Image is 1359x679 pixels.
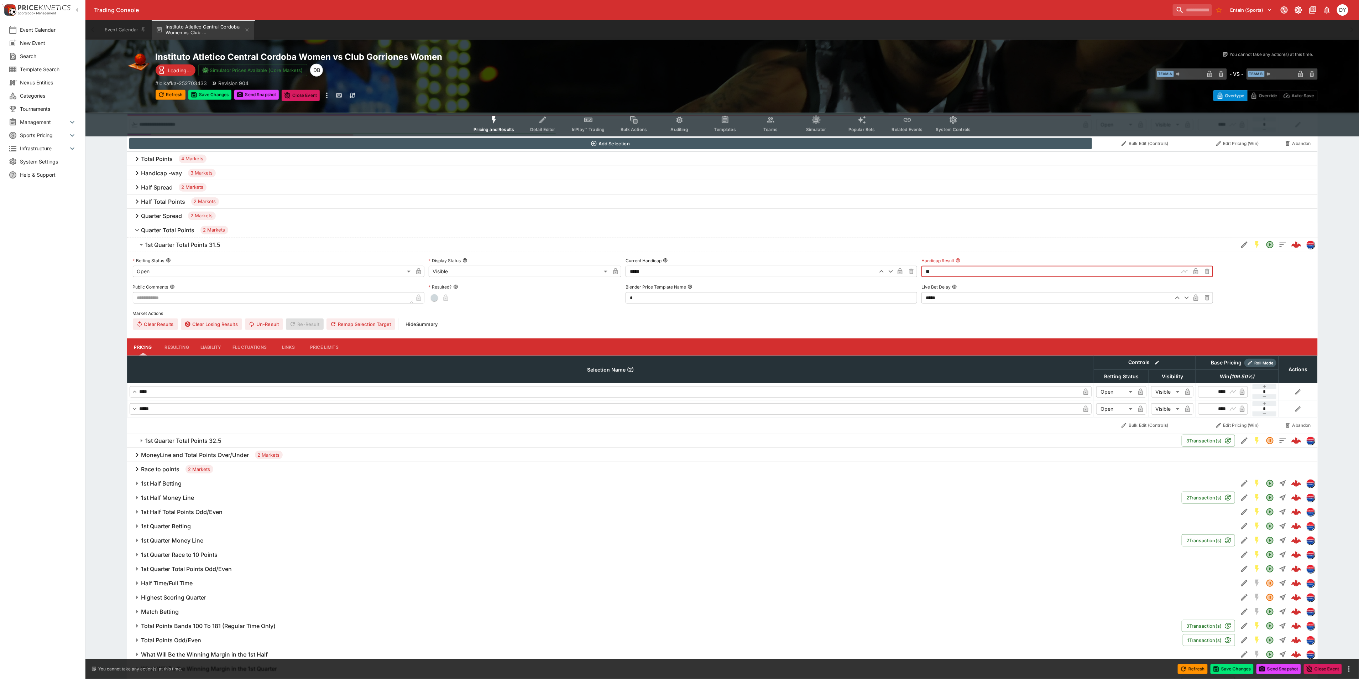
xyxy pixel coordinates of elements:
svg: Open [1266,636,1274,644]
button: What Will Be the Winning Margin in the 1st Half [127,647,1238,662]
button: SGM Enabled [1251,534,1264,547]
button: Public Comments [170,284,175,289]
div: Visible [1151,386,1182,398]
button: 1Transaction(s) [1183,634,1235,646]
button: Straight [1276,534,1289,547]
button: Close Event [1304,664,1342,674]
button: Send Snapshot [234,90,279,100]
button: Liability [195,338,227,356]
a: a5d4d6cf-7e4c-461d-bcb2-ae6b793206f9 [1289,533,1303,548]
button: Betting Status [166,258,171,263]
button: Open [1264,605,1276,618]
img: logo-cerberus--red.svg [1291,493,1301,503]
button: Edit Detail [1238,238,1251,251]
a: 40b4979c-3871-480b-9f5b-8876588af5c7 [1289,548,1303,562]
h6: What Will Be the Winning Margin in the 1st Half [141,651,268,658]
span: Tournaments [20,105,77,113]
button: SGM Enabled [1251,477,1264,490]
button: Straight [1276,577,1289,590]
button: Open [1264,520,1276,533]
h6: Half Total Points [141,198,185,206]
img: logo-cerberus--red.svg [1291,649,1301,659]
h6: 1st Quarter Race to 10 Points [141,551,218,559]
img: lclkafka [1307,565,1314,573]
button: 1st Half Money Line [127,491,1182,505]
div: Open [1096,386,1135,398]
button: 2Transaction(s) [1182,534,1235,546]
a: 01742756-f253-40e0-bfd5-c84b41a84364 [1289,619,1303,633]
span: Roll Mode [1251,360,1276,366]
img: lclkafka [1307,437,1314,445]
a: c140b9cd-9327-442b-a0a1-b838fdf92982 [1289,605,1303,619]
button: SGM Enabled [1251,491,1264,504]
button: Refresh [156,90,185,100]
button: SGM Disabled [1251,591,1264,604]
button: Select Tenant [1226,4,1276,16]
span: Betting Status [1096,372,1146,381]
h6: 1st Half Money Line [141,494,194,502]
button: Connected to PK [1278,4,1291,16]
div: Event type filters [468,111,976,136]
button: Open [1264,506,1276,518]
img: lclkafka [1307,636,1314,644]
button: Suspended [1264,591,1276,604]
button: Straight [1276,477,1289,490]
button: SGM Enabled [1251,434,1264,447]
p: Betting Status [133,258,164,264]
button: Clear Results [133,318,178,330]
p: Handicap Result [921,258,954,264]
span: 4 Markets [179,155,207,162]
div: Show/hide Price Roll mode configuration. [1244,359,1276,367]
button: Edit Pricing (Win) [1198,138,1277,149]
h6: Highest Scoring Quarter [141,594,207,601]
span: System Settings [20,158,77,165]
button: Pricing [127,338,159,356]
span: Win(109.50%) [1212,372,1263,381]
span: Nexus Entities [20,79,77,86]
button: Bulk Edit (Controls) [1096,420,1194,431]
img: lclkafka [1307,522,1314,530]
button: Open [1264,491,1276,504]
button: Overtype [1213,90,1248,101]
button: Half Time/Full Time [127,576,1238,590]
button: Highest Scoring Quarter [127,590,1238,605]
div: Trading Console [94,6,1170,14]
h6: 1st Quarter Betting [141,523,191,530]
h6: 1st Quarter Total Points 32.5 [146,437,222,445]
button: Totals [1276,238,1289,251]
button: Open [1264,477,1276,490]
button: Handicap Result [956,258,961,263]
p: Revision 904 [219,79,249,87]
button: Edit Detail [1238,563,1251,575]
button: Override [1247,90,1280,101]
button: Notifications [1321,4,1333,16]
div: Visible [429,266,610,277]
button: Send Snapshot [1256,664,1301,674]
button: Instituto Atletico Central Cordoba Women vs Club ... [152,20,254,40]
div: 58eb93e0-5ba2-4e6c-84cc-2990b8086c95 [1291,436,1301,446]
button: Resulted? [453,284,458,289]
button: Edit Detail [1238,434,1251,447]
a: ec939ca8-7990-4056-9011-066f2afe0b35 [1289,590,1303,605]
img: lclkafka [1307,622,1314,630]
p: Overtype [1225,92,1244,99]
button: Toggle light/dark mode [1292,4,1305,16]
img: lclkafka [1307,579,1314,587]
button: SGM Enabled [1251,563,1264,575]
img: PriceKinetics Logo [2,3,16,17]
p: You cannot take any action(s) at this time. [1230,51,1313,58]
button: 1st Half Total Points Odd/Even [127,505,1238,519]
h6: Quarter Spread [141,212,182,220]
svg: Suspended [1266,593,1274,602]
a: 92c8a6fa-679e-4878-9f37-47c0a861a556 [1289,476,1303,491]
a: 27138315-eba3-4a12-ac71-09ad872aca78 [1289,562,1303,576]
svg: Open [1266,565,1274,573]
p: Resulted? [429,284,452,290]
span: 2 Markets [188,212,216,219]
button: SGM Enabled [1251,620,1264,632]
h6: - VS - [1230,70,1244,78]
div: Dylan Brown [310,64,323,77]
button: Open [1264,634,1276,647]
button: Refresh [1178,664,1208,674]
h6: Total Points Odd/Even [141,637,202,644]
